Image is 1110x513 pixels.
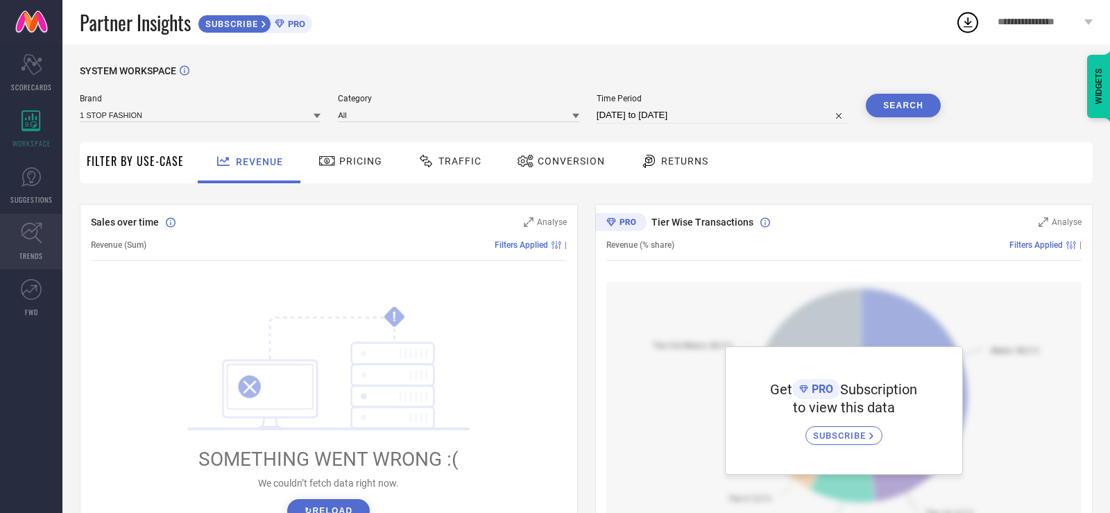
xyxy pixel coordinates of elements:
[661,155,708,167] span: Returns
[595,213,647,234] div: Premium
[537,217,567,227] span: Analyse
[87,153,184,169] span: Filter By Use-Case
[393,309,396,325] tspan: !
[606,240,674,250] span: Revenue (% share)
[597,107,848,124] input: Select time period
[1052,217,1082,227] span: Analyse
[438,155,481,167] span: Traffic
[80,8,191,37] span: Partner Insights
[198,19,262,29] span: SUBSCRIBE
[955,10,980,35] div: Open download list
[198,448,459,471] span: SOMETHING WENT WRONG :(
[258,478,399,489] span: We couldn’t fetch data right now.
[339,155,382,167] span: Pricing
[25,307,38,317] span: FWD
[80,65,176,76] span: SYSTEM WORKSPACE
[808,382,833,396] span: PRO
[284,19,305,29] span: PRO
[1039,217,1048,227] svg: Zoom
[236,156,283,167] span: Revenue
[840,381,917,398] span: Subscription
[91,240,146,250] span: Revenue (Sum)
[651,217,753,228] span: Tier Wise Transactions
[1079,240,1082,250] span: |
[19,251,43,261] span: TRENDS
[770,381,792,398] span: Get
[198,11,312,33] a: SUBSCRIBEPRO
[565,240,567,250] span: |
[338,94,579,103] span: Category
[495,240,548,250] span: Filters Applied
[12,138,51,149] span: WORKSPACE
[538,155,605,167] span: Conversion
[597,94,848,103] span: Time Period
[813,430,869,441] span: SUBSCRIBE
[10,194,53,205] span: SUGGESTIONS
[805,416,882,445] a: SUBSCRIBE
[1009,240,1063,250] span: Filters Applied
[793,399,895,416] span: to view this data
[11,82,52,92] span: SCORECARDS
[91,217,159,228] span: Sales over time
[866,94,941,117] button: Search
[524,217,533,227] svg: Zoom
[80,94,321,103] span: Brand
